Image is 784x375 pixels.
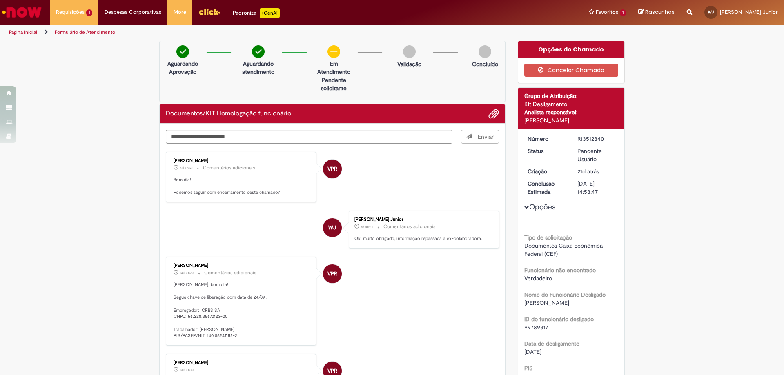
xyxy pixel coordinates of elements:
[577,180,615,196] div: [DATE] 14:53:47
[577,167,615,175] div: 10/09/2025 09:08:50
[180,166,193,171] time: 25/09/2025 10:47:12
[577,147,615,163] div: Pendente Usuário
[524,234,572,241] b: Tipo de solicitação
[180,271,194,275] time: 17/09/2025 09:39:55
[174,177,310,196] p: Bom dia! Podemos seguir com encerramento deste chamado?
[479,45,491,58] img: img-circle-grey.png
[163,60,203,76] p: Aguardando Aprovação
[518,41,625,58] div: Opções do Chamado
[174,360,310,365] div: [PERSON_NAME]
[328,218,336,237] span: WJ
[180,166,193,171] span: 6d atrás
[577,168,599,175] time: 10/09/2025 09:08:50
[524,100,619,108] div: Kit Desligamento
[174,263,310,268] div: [PERSON_NAME]
[354,217,490,222] div: [PERSON_NAME] Junior
[204,269,256,276] small: Comentários adicionais
[166,110,291,118] h2: Documentos/KIT Homologação funcionário Histórico de tíquete
[524,116,619,124] div: [PERSON_NAME]
[55,29,115,36] a: Formulário de Atendimento
[524,92,619,100] div: Grupo de Atribuição:
[596,8,618,16] span: Favoritos
[524,340,579,347] b: Data de desligamento
[524,64,619,77] button: Cancelar Chamado
[174,158,310,163] div: [PERSON_NAME]
[521,180,572,196] dt: Conclusão Estimada
[105,8,161,16] span: Despesas Corporativas
[720,9,778,16] span: [PERSON_NAME] Junior
[524,108,619,116] div: Analista responsável:
[327,159,337,179] span: VPR
[203,164,255,171] small: Comentários adicionais
[645,8,675,16] span: Rascunhos
[577,168,599,175] span: 21d atrás
[176,45,189,58] img: check-circle-green.png
[327,264,337,284] span: VPR
[472,60,498,68] p: Concluído
[361,224,373,229] span: 7d atrás
[180,368,194,373] time: 17/09/2025 09:39:51
[180,368,194,373] span: 14d atrás
[238,60,278,76] p: Aguardando atendimento
[9,29,37,36] a: Página inicial
[180,271,194,275] span: 14d atrás
[524,242,604,257] span: Documentos Caixa Econômica Federal (CEF)
[524,364,532,372] b: PIS
[577,135,615,143] div: R13512840
[252,45,265,58] img: check-circle-green.png
[174,282,310,339] p: [PERSON_NAME], bom dia! Segue chave de liberação com data de 24/09 . Empregador: CRBS SA CNPJ: 56...
[174,8,186,16] span: More
[260,8,280,18] p: +GenAi
[524,275,552,282] span: Verdadeiro
[56,8,85,16] span: Requisições
[620,9,626,16] span: 1
[166,130,452,144] textarea: Digite sua mensagem aqui...
[86,9,92,16] span: 1
[521,147,572,155] dt: Status
[638,9,675,16] a: Rascunhos
[323,218,342,237] div: Walter Assis Coelho Junior
[198,6,220,18] img: click_logo_yellow_360x200.png
[524,299,569,306] span: [PERSON_NAME]
[323,160,342,178] div: Vanessa Paiva Ribeiro
[488,109,499,119] button: Adicionar anexos
[1,4,43,20] img: ServiceNow
[397,60,421,68] p: Validação
[521,135,572,143] dt: Número
[524,348,541,355] span: [DATE]
[314,60,354,76] p: Em Atendimento
[521,167,572,175] dt: Criação
[233,8,280,18] div: Padroniza
[524,266,596,274] b: Funcionário não encontrado
[383,223,436,230] small: Comentários adicionais
[323,264,342,283] div: Vanessa Paiva Ribeiro
[524,324,548,331] span: 99789317
[327,45,340,58] img: circle-minus.png
[708,9,714,15] span: WJ
[354,235,490,242] p: Ok, muito obrigado, informação repassada a ex-colaboradora.
[524,315,594,323] b: ID do funcionário desligado
[6,25,517,40] ul: Trilhas de página
[524,291,606,298] b: Nome do Funcionário Desligado
[403,45,416,58] img: img-circle-grey.png
[314,76,354,92] p: Pendente solicitante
